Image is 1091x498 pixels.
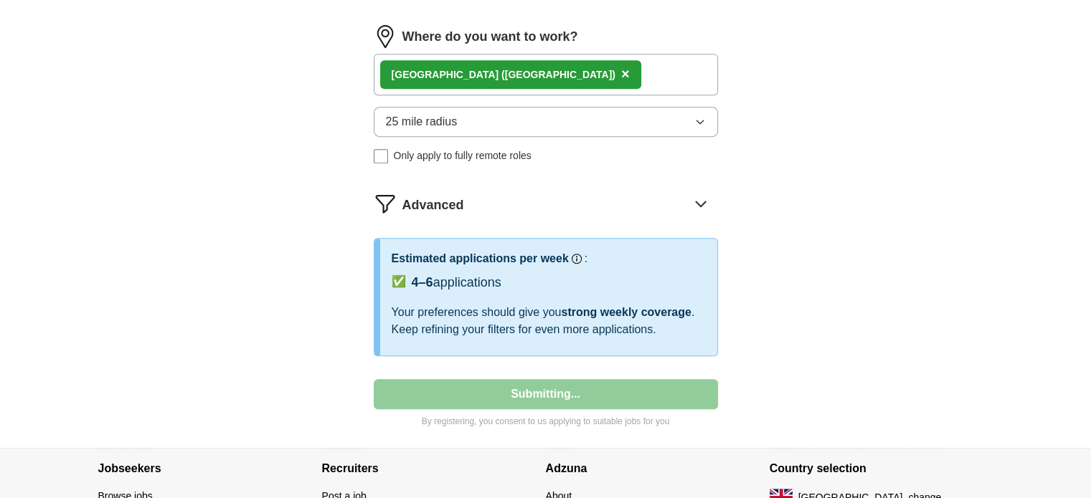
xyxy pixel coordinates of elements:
h3: : [585,250,587,267]
h3: Estimated applications per week [392,250,569,267]
button: 25 mile radius [374,107,718,137]
span: 4–6 [412,275,433,289]
input: Only apply to fully remote roles [374,149,388,163]
img: filter [374,192,397,215]
span: ✅ [392,273,406,290]
span: 25 mile radius [386,113,458,130]
span: strong weekly coverage [561,306,691,318]
span: × [621,66,630,82]
img: location.png [374,25,397,48]
h4: Country selection [770,449,993,489]
div: applications [412,273,501,292]
span: Advanced [402,196,464,215]
div: Your preferences should give you . Keep refining your filters for even more applications. [392,304,706,338]
button: Submitting... [374,379,718,409]
label: Where do you want to work? [402,27,578,47]
span: Only apply to fully remote roles [394,148,532,163]
button: × [621,64,630,85]
span: ([GEOGRAPHIC_DATA]) [501,69,615,80]
p: By registering, you consent to us applying to suitable jobs for you [374,415,718,428]
strong: [GEOGRAPHIC_DATA] [392,69,499,80]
